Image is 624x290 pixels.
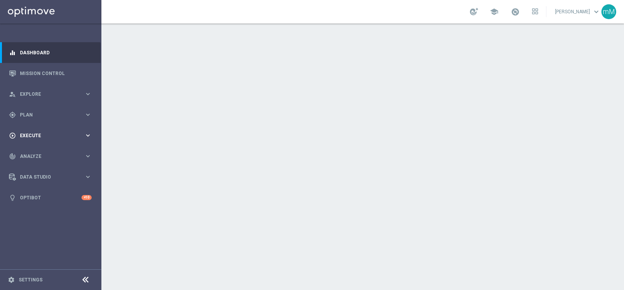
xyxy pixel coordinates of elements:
button: person_search Explore keyboard_arrow_right [9,91,92,97]
button: gps_fixed Plan keyboard_arrow_right [9,112,92,118]
div: Data Studio [9,174,84,181]
a: Dashboard [20,42,92,63]
div: Mission Control [9,63,92,84]
i: play_circle_outline [9,132,16,139]
button: play_circle_outline Execute keyboard_arrow_right [9,132,92,139]
i: keyboard_arrow_right [84,173,92,181]
button: equalizer Dashboard [9,50,92,56]
i: lightbulb [9,194,16,201]
div: Plan [9,111,84,118]
a: Settings [19,277,43,282]
i: equalizer [9,49,16,56]
i: settings [8,276,15,283]
span: Explore [20,92,84,97]
div: Explore [9,91,84,98]
i: keyboard_arrow_right [84,90,92,98]
button: lightbulb Optibot +10 [9,195,92,201]
span: Plan [20,113,84,117]
i: keyboard_arrow_right [84,152,92,160]
div: mM [601,4,616,19]
button: Data Studio keyboard_arrow_right [9,174,92,180]
i: gps_fixed [9,111,16,118]
i: keyboard_arrow_right [84,111,92,118]
span: school [490,7,498,16]
span: Data Studio [20,175,84,179]
button: track_changes Analyze keyboard_arrow_right [9,153,92,159]
a: Mission Control [20,63,92,84]
div: Execute [9,132,84,139]
button: Mission Control [9,70,92,77]
div: Optibot [9,187,92,208]
i: track_changes [9,153,16,160]
a: Optibot [20,187,82,208]
i: person_search [9,91,16,98]
div: Dashboard [9,42,92,63]
span: Execute [20,133,84,138]
i: keyboard_arrow_right [84,132,92,139]
a: [PERSON_NAME]keyboard_arrow_down [554,6,601,18]
span: Analyze [20,154,84,159]
div: +10 [82,195,92,200]
div: Analyze [9,153,84,160]
span: keyboard_arrow_down [592,7,601,16]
